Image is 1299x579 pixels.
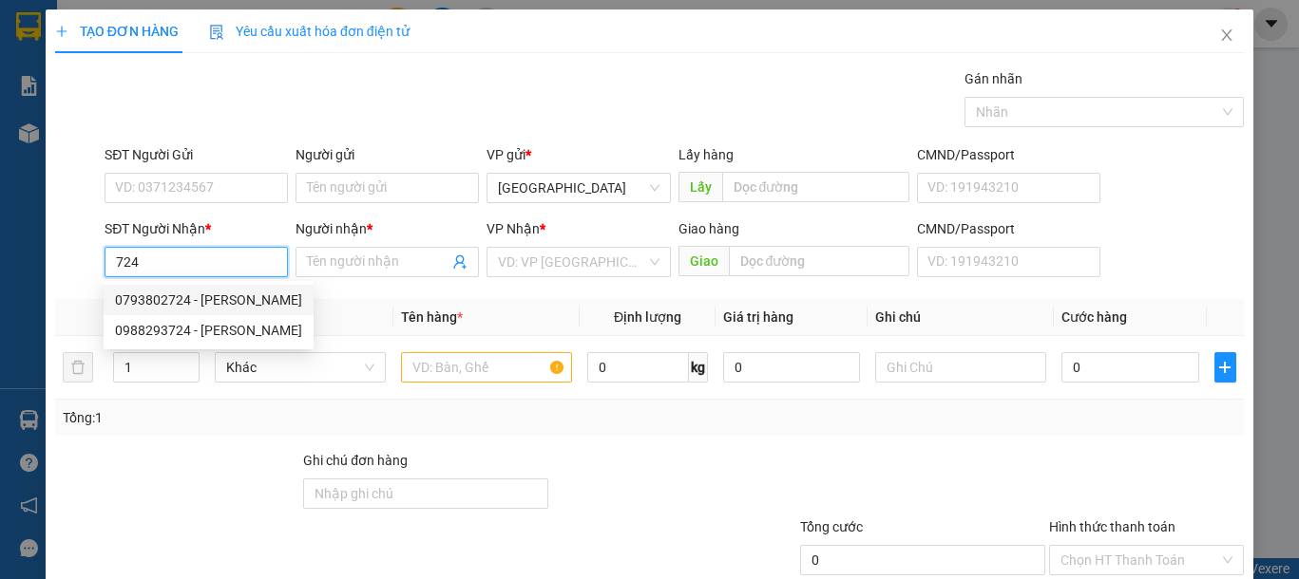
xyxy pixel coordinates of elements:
[401,352,572,383] input: VD: Bàn, Ghế
[678,246,729,276] span: Giao
[723,309,793,325] span: Giá trị hàng
[1215,360,1235,375] span: plus
[209,24,410,39] span: Yêu cầu xuất hóa đơn điện tử
[917,218,1100,239] div: CMND/Passport
[722,172,909,202] input: Dọc đường
[115,320,302,341] div: 0988293724 - [PERSON_NAME]
[1061,309,1127,325] span: Cước hàng
[303,453,408,468] label: Ghi chú đơn hàng
[875,352,1046,383] input: Ghi Chú
[452,254,468,270] span: user-add
[296,218,479,239] div: Người nhận
[226,353,374,382] span: Khác
[105,144,288,165] div: SĐT Người Gửi
[678,147,734,162] span: Lấy hàng
[303,478,548,509] input: Ghi chú đơn hàng
[868,299,1054,336] th: Ghi chú
[63,407,503,428] div: Tổng: 1
[678,172,722,202] span: Lấy
[296,144,479,165] div: Người gửi
[917,144,1100,165] div: CMND/Passport
[689,352,708,383] span: kg
[104,315,314,346] div: 0988293724 - LINH
[104,285,314,315] div: 0793802724 - THANH
[115,289,302,310] div: 0793802724 - [PERSON_NAME]
[63,352,93,383] button: delete
[105,218,288,239] div: SĐT Người Nhận
[614,309,681,325] span: Định lượng
[729,246,909,276] input: Dọc đường
[1219,28,1234,43] span: close
[55,25,68,38] span: plus
[209,25,224,40] img: icon
[487,144,670,165] div: VP gửi
[55,24,179,39] span: TẠO ĐƠN HÀNG
[800,519,863,534] span: Tổng cước
[498,174,659,202] span: Sài Gòn
[1200,9,1253,63] button: Close
[401,309,463,325] span: Tên hàng
[1214,352,1236,383] button: plus
[487,221,540,236] span: VP Nhận
[1049,519,1175,534] label: Hình thức thanh toán
[678,221,739,236] span: Giao hàng
[965,71,1022,86] label: Gán nhãn
[723,352,860,383] input: 0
